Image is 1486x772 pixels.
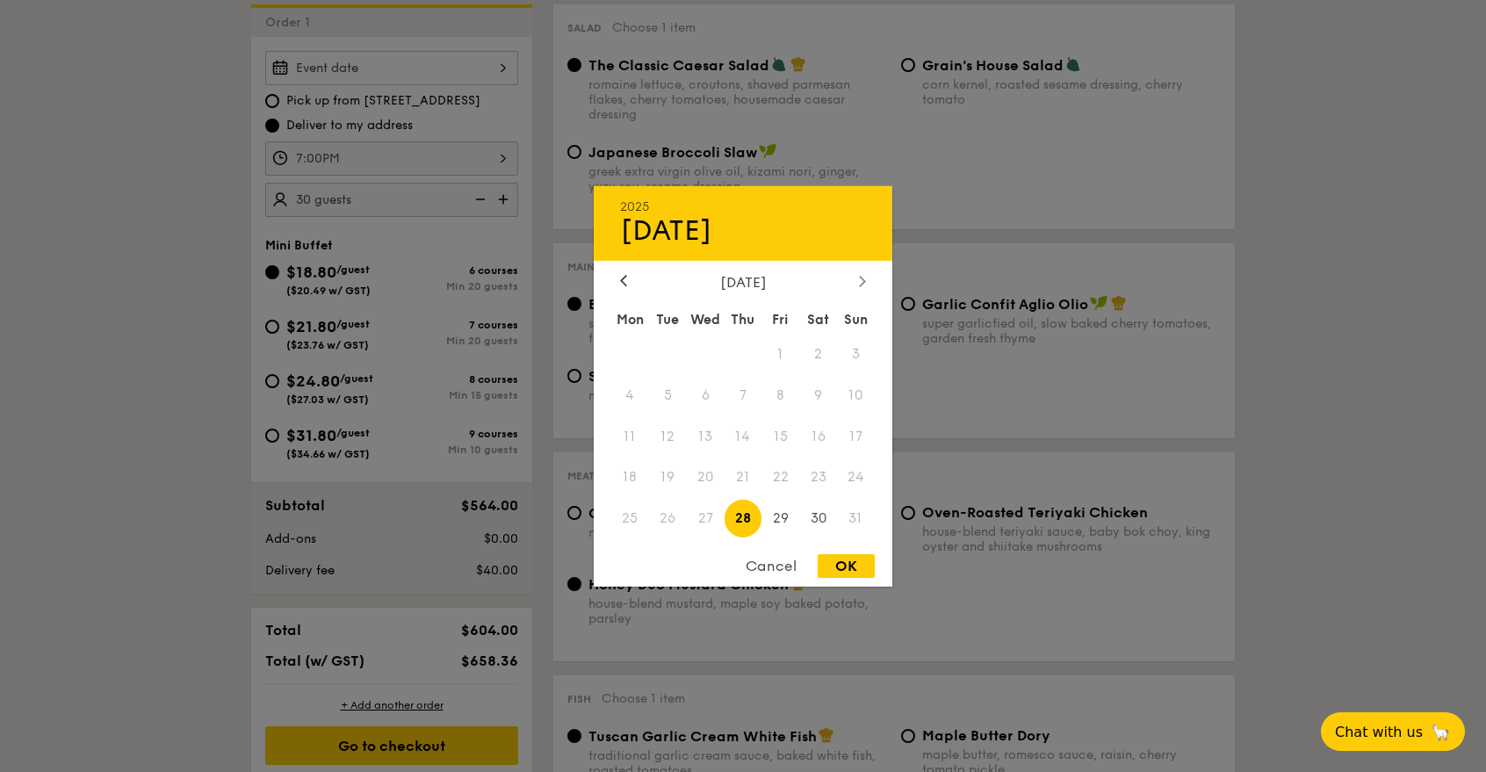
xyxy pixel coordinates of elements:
span: 5 [649,376,687,414]
span: 🦙 [1430,722,1451,742]
span: 15 [761,417,799,455]
span: 23 [799,458,837,496]
div: Sat [799,303,837,335]
span: 10 [837,376,875,414]
div: Sun [837,303,875,335]
span: 14 [725,417,762,455]
span: 27 [687,500,725,538]
span: 21 [725,458,762,496]
span: 11 [611,417,649,455]
span: 12 [649,417,687,455]
span: 13 [687,417,725,455]
span: 29 [761,500,799,538]
span: 1 [761,335,799,372]
div: Cancel [728,554,814,578]
span: 3 [837,335,875,372]
div: Tue [649,303,687,335]
span: 2 [799,335,837,372]
button: Chat with us🦙 [1321,712,1465,751]
div: Fri [761,303,799,335]
span: 17 [837,417,875,455]
span: 20 [687,458,725,496]
span: 31 [837,500,875,538]
span: 18 [611,458,649,496]
span: 28 [725,500,762,538]
div: OK [818,554,875,578]
div: [DATE] [620,273,866,290]
span: 25 [611,500,649,538]
span: 6 [687,376,725,414]
span: 16 [799,417,837,455]
span: 8 [761,376,799,414]
span: 22 [761,458,799,496]
div: 2025 [620,198,866,213]
span: 24 [837,458,875,496]
div: Wed [687,303,725,335]
span: 4 [611,376,649,414]
span: 19 [649,458,687,496]
span: Chat with us [1335,724,1423,740]
span: 30 [799,500,837,538]
div: Mon [611,303,649,335]
span: 26 [649,500,687,538]
span: 7 [725,376,762,414]
span: 9 [799,376,837,414]
div: Thu [725,303,762,335]
div: [DATE] [620,213,866,247]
